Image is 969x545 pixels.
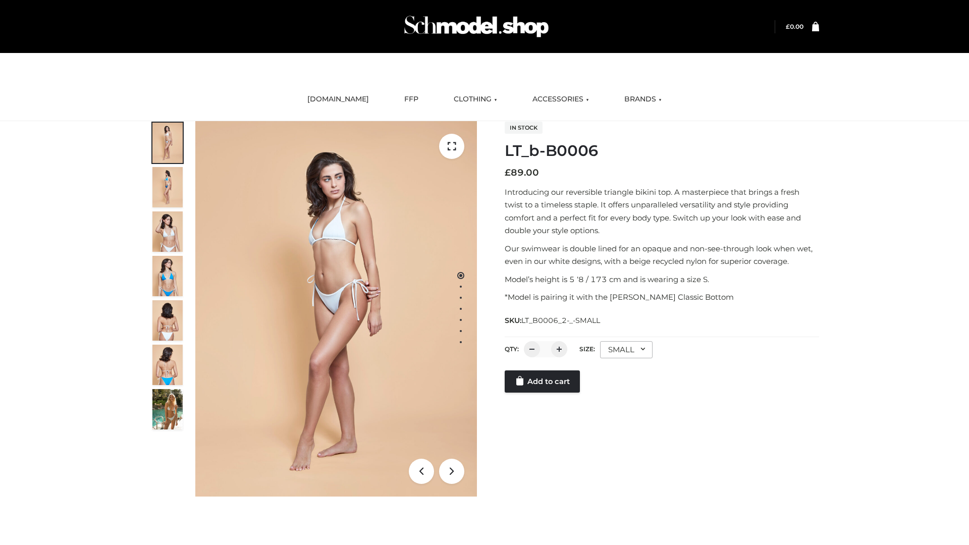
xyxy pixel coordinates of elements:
label: Size: [579,345,595,353]
a: Add to cart [505,370,580,393]
p: *Model is pairing it with the [PERSON_NAME] Classic Bottom [505,291,819,304]
img: ArielClassicBikiniTop_CloudNine_AzureSky_OW114ECO_2-scaled.jpg [152,167,183,207]
img: ArielClassicBikiniTop_CloudNine_AzureSky_OW114ECO_8-scaled.jpg [152,345,183,385]
a: [DOMAIN_NAME] [300,88,376,111]
label: QTY: [505,345,519,353]
a: FFP [397,88,426,111]
img: ArielClassicBikiniTop_CloudNine_AzureSky_OW114ECO_1 [195,121,477,497]
a: BRANDS [617,88,669,111]
span: £ [505,167,511,178]
img: Schmodel Admin 964 [401,7,552,46]
span: In stock [505,122,543,134]
h1: LT_b-B0006 [505,142,819,160]
div: SMALL [600,341,653,358]
img: ArielClassicBikiniTop_CloudNine_AzureSky_OW114ECO_7-scaled.jpg [152,300,183,341]
p: Our swimwear is double lined for an opaque and non-see-through look when wet, even in our white d... [505,242,819,268]
bdi: 0.00 [786,23,803,30]
bdi: 89.00 [505,167,539,178]
img: ArielClassicBikiniTop_CloudNine_AzureSky_OW114ECO_4-scaled.jpg [152,256,183,296]
img: Arieltop_CloudNine_AzureSky2.jpg [152,389,183,429]
span: SKU: [505,314,601,326]
span: £ [786,23,790,30]
a: £0.00 [786,23,803,30]
span: LT_B0006_2-_-SMALL [521,316,600,325]
img: ArielClassicBikiniTop_CloudNine_AzureSky_OW114ECO_1-scaled.jpg [152,123,183,163]
a: CLOTHING [446,88,505,111]
p: Introducing our reversible triangle bikini top. A masterpiece that brings a fresh twist to a time... [505,186,819,237]
a: ACCESSORIES [525,88,597,111]
p: Model’s height is 5 ‘8 / 173 cm and is wearing a size S. [505,273,819,286]
img: ArielClassicBikiniTop_CloudNine_AzureSky_OW114ECO_3-scaled.jpg [152,211,183,252]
